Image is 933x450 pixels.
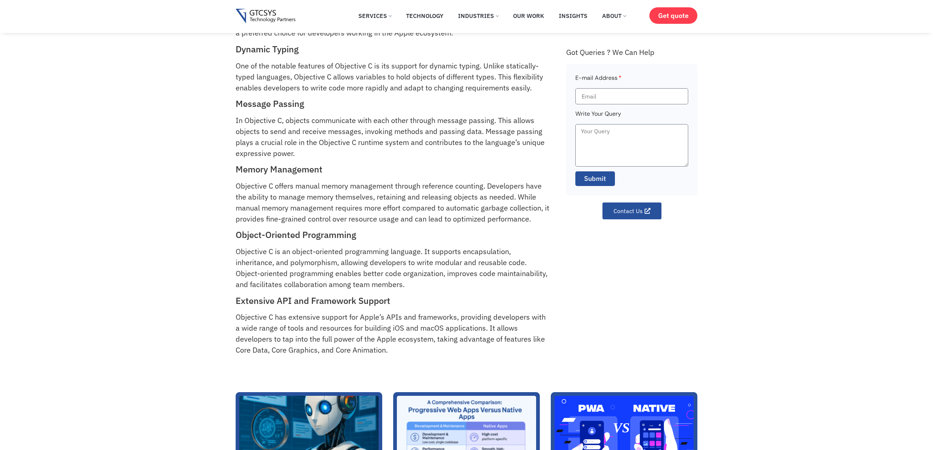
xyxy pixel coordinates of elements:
input: Email [575,88,688,104]
h2: Extensive API and Framework Support [236,295,550,306]
a: Our Work [508,8,550,24]
form: Faq Form [575,73,688,191]
a: Insights [553,8,593,24]
p: Objective C offers manual memory management through reference counting. Developers have the abili... [236,181,550,224]
h2: Dynamic Typing [236,44,550,55]
label: Write Your Query [575,109,621,124]
p: Objective C is an object-oriented programming language. It supports encapsulation, inheritance, a... [236,246,550,290]
img: Gtcsys logo [236,9,295,24]
span: Contact Us [613,208,643,214]
span: Submit [584,174,606,183]
a: Industries [453,8,504,24]
a: Technology [401,8,449,24]
label: E-mail Address [575,73,622,88]
p: One of the notable features of Objective C is its support for dynamic typing. Unlike statically-t... [236,60,550,93]
span: Get quote [658,12,689,19]
button: Submit [575,171,615,186]
h2: Object-Oriented Programming [236,230,550,240]
a: Services [353,8,397,24]
a: Contact Us [602,202,661,219]
h2: Memory Management [236,164,550,175]
a: Get quote [649,7,697,24]
p: Objective C has extensive support for Apple’s APIs and frameworks, providing developers with a wi... [236,312,550,356]
div: Got Queries ? We Can Help [566,48,697,57]
p: In Objective C, objects communicate with each other through message passing. This allows objects ... [236,115,550,159]
h2: Message Passing [236,98,550,109]
a: About [597,8,631,24]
